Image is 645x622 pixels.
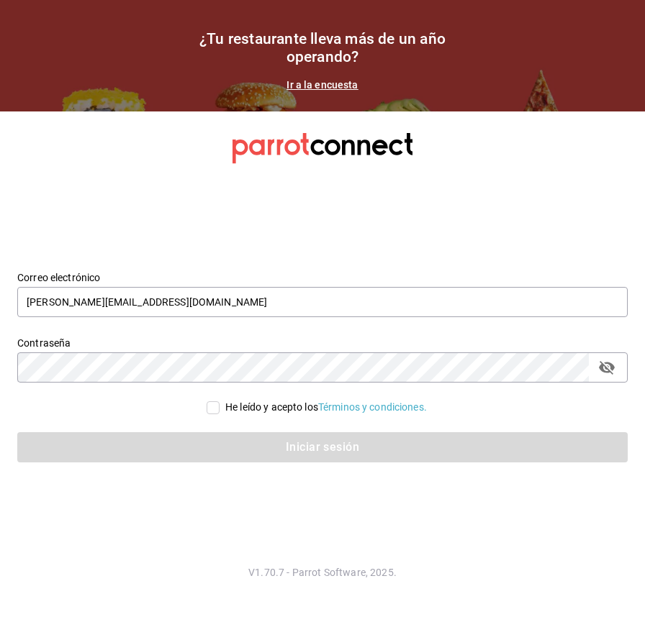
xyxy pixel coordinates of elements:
[318,401,427,413] a: Términos y condiciones.
[595,355,619,380] button: passwordField
[287,79,358,91] a: Ir a la encuesta
[17,338,628,348] label: Contraseña
[17,273,628,283] label: Correo electrónico
[17,287,628,317] input: Ingresa tu correo electrónico
[17,565,628,580] p: V1.70.7 - Parrot Software, 2025.
[179,30,466,66] h1: ¿Tu restaurante lleva más de un año operando?
[225,400,427,415] div: He leído y acepto los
